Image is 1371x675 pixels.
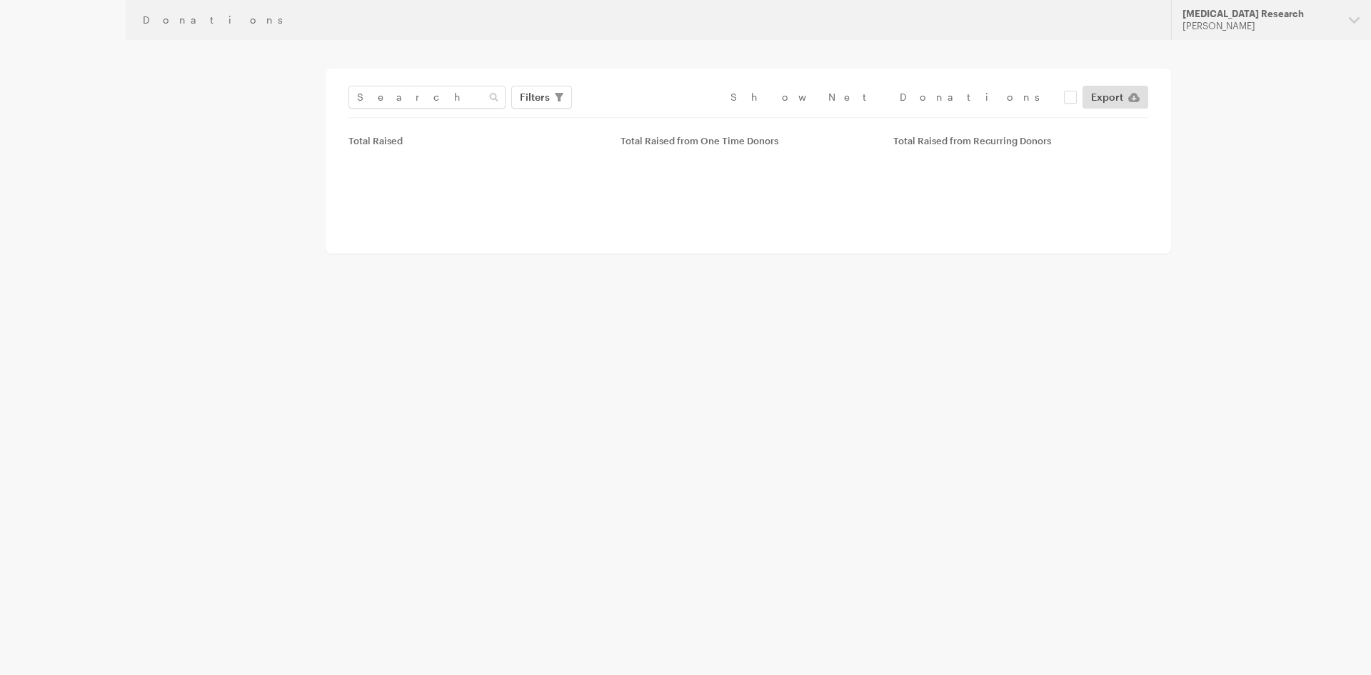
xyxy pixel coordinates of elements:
[511,86,572,109] button: Filters
[1182,20,1337,32] div: [PERSON_NAME]
[1182,8,1337,20] div: [MEDICAL_DATA] Research
[520,89,550,106] span: Filters
[348,135,603,146] div: Total Raised
[348,86,506,109] input: Search Name & Email
[621,135,875,146] div: Total Raised from One Time Donors
[893,135,1148,146] div: Total Raised from Recurring Donors
[1091,89,1123,106] span: Export
[1083,86,1148,109] a: Export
